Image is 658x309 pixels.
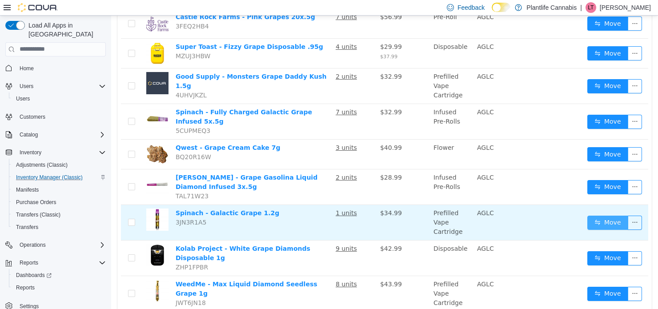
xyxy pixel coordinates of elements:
[16,224,38,231] span: Transfers
[12,93,106,104] span: Users
[12,222,42,233] a: Transfers
[16,81,37,92] button: Users
[12,282,38,293] a: Reports
[517,132,531,146] button: icon: ellipsis
[16,111,106,122] span: Customers
[64,158,206,175] a: [PERSON_NAME] - Grape Gasolina Liquid Diamond Infused 3x.5g
[526,2,577,13] p: Plantlife Cannabis
[2,62,109,75] button: Home
[9,269,109,281] a: Dashboards
[64,229,199,246] a: Kolab Project - White Grape Diamonds Disposable 1g
[20,113,45,120] span: Customers
[476,132,517,146] button: icon: swapMove
[35,157,57,180] img: Claybourne - Grape Gasolina Liquid Diamond Infused 3x.5g hero shot
[35,229,57,251] img: Kolab Project - White Grape Diamonds Disposable 1g hero shot
[64,28,212,35] a: Super Toast - Fizzy Grape Disposable .95g
[600,2,651,13] p: [PERSON_NAME]
[12,197,106,208] span: Purchase Orders
[269,194,291,201] span: $34.99
[366,158,383,165] span: AGLC
[12,209,64,220] a: Transfers (Classic)
[12,185,106,195] span: Manifests
[16,161,68,169] span: Adjustments (Classic)
[2,128,109,141] button: Catalog
[366,57,383,64] span: AGLC
[12,172,106,183] span: Inventory Manager (Classic)
[517,64,531,78] button: icon: ellipsis
[457,3,485,12] span: Feedback
[20,259,38,266] span: Reports
[12,270,55,281] a: Dashboards
[225,57,246,64] u: 2 units
[12,222,106,233] span: Transfers
[319,261,362,296] td: Prefilled Vape Cartridge
[2,257,109,269] button: Reports
[2,80,109,92] button: Users
[12,209,106,220] span: Transfers (Classic)
[64,37,99,44] span: MZUJ3HBW
[64,93,201,109] a: Spinach - Fully Charged Galactic Grape Infused 5x.5g
[476,1,517,15] button: icon: swapMove
[16,129,41,140] button: Catalog
[9,196,109,209] button: Purchase Orders
[476,99,517,113] button: icon: swapMove
[9,171,109,184] button: Inventory Manager (Classic)
[476,236,517,250] button: icon: swapMove
[476,200,517,214] button: icon: swapMove
[12,197,60,208] a: Purchase Orders
[16,211,60,218] span: Transfers (Classic)
[64,248,97,255] span: ZHP1FPBR
[225,158,246,165] u: 2 units
[225,265,246,272] u: 8 units
[20,241,46,249] span: Operations
[517,1,531,15] button: icon: ellipsis
[20,83,33,90] span: Users
[269,38,286,44] span: $37.99
[35,128,57,150] img: Qwest - Grape Cream Cake 7g hero shot
[366,265,383,272] span: AGLC
[2,110,109,123] button: Customers
[269,28,291,35] span: $29.99
[225,229,246,237] u: 9 units
[366,28,383,35] span: AGLC
[269,158,291,165] span: $28.99
[366,128,383,136] span: AGLC
[517,31,531,45] button: icon: ellipsis
[225,194,246,201] u: 1 units
[580,2,582,13] p: |
[319,189,362,225] td: Prefilled Vape Cartridge
[16,63,106,74] span: Home
[16,147,45,158] button: Inventory
[269,57,291,64] span: $32.99
[225,28,246,35] u: 4 units
[9,92,109,105] button: Users
[12,185,42,195] a: Manifests
[12,282,106,293] span: Reports
[476,165,517,179] button: icon: swapMove
[476,64,517,78] button: icon: swapMove
[12,160,71,170] a: Adjustments (Classic)
[319,23,362,53] td: Disposable
[517,200,531,214] button: icon: ellipsis
[366,229,383,237] span: AGLC
[16,81,106,92] span: Users
[476,271,517,285] button: icon: swapMove
[225,93,246,100] u: 7 units
[2,239,109,251] button: Operations
[64,57,216,74] a: Good Supply - Monsters Grape Daddy Kush 1.5g
[9,159,109,171] button: Adjustments (Classic)
[319,124,362,154] td: Flower
[16,257,106,268] span: Reports
[64,194,168,201] a: Spinach - Galactic Grape 1.2g
[35,56,57,79] img: Good Supply - Monsters Grape Daddy Kush 1.5g placeholder
[366,93,383,100] span: AGLC
[269,265,291,272] span: $43.99
[517,236,531,250] button: icon: ellipsis
[269,229,291,237] span: $42.99
[319,88,362,124] td: Infused Pre-Rolls
[16,199,56,206] span: Purchase Orders
[9,209,109,221] button: Transfers (Classic)
[9,184,109,196] button: Manifests
[517,99,531,113] button: icon: ellipsis
[64,265,206,281] a: WeedMe - Max Liquid Diamond Seedless Grape 1g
